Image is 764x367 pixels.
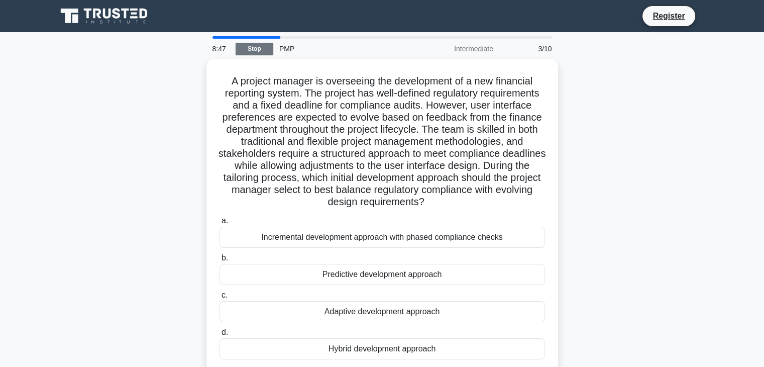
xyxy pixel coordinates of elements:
[222,253,228,262] span: b.
[220,301,545,322] div: Adaptive development approach
[219,75,546,209] h5: A project manager is overseeing the development of a new financial reporting system. The project ...
[222,328,228,336] span: d.
[499,39,558,59] div: 3/10
[220,338,545,359] div: Hybrid development approach
[222,216,228,225] span: a.
[236,43,273,55] a: Stop
[206,39,236,59] div: 8:47
[273,39,411,59] div: PMP
[646,10,691,22] a: Register
[411,39,499,59] div: Intermediate
[222,291,228,299] span: c.
[220,264,545,285] div: Predictive development approach
[220,227,545,248] div: Incremental development approach with phased compliance checks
